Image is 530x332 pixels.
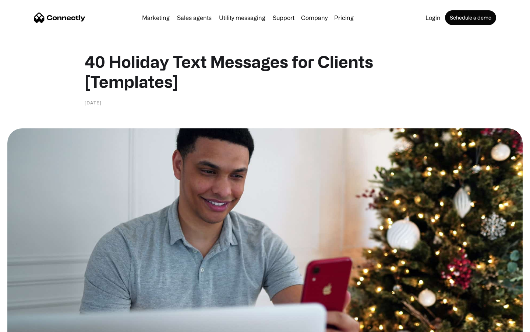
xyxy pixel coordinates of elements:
a: Sales agents [174,15,215,21]
a: Support [270,15,297,21]
aside: Language selected: English [7,319,44,329]
div: [DATE] [85,99,102,106]
a: Marketing [139,15,173,21]
ul: Language list [15,319,44,329]
a: Login [423,15,444,21]
a: Utility messaging [216,15,268,21]
a: Schedule a demo [445,10,496,25]
h1: 40 Holiday Text Messages for Clients [Templates] [85,52,445,91]
div: Company [301,13,328,23]
a: Pricing [331,15,357,21]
